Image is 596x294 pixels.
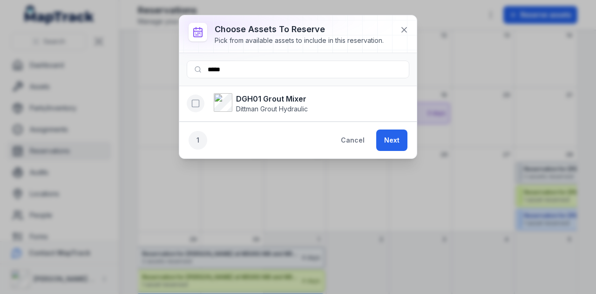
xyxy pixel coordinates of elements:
[236,105,308,113] span: Dittman Grout Hydraulic
[215,36,384,45] div: Pick from available assets to include in this reservation.
[215,23,384,36] h3: Choose assets to reserve
[333,130,372,151] button: Cancel
[189,131,207,150] div: 1
[376,130,407,151] button: Next
[236,93,308,104] strong: DGH01 Grout Mixer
